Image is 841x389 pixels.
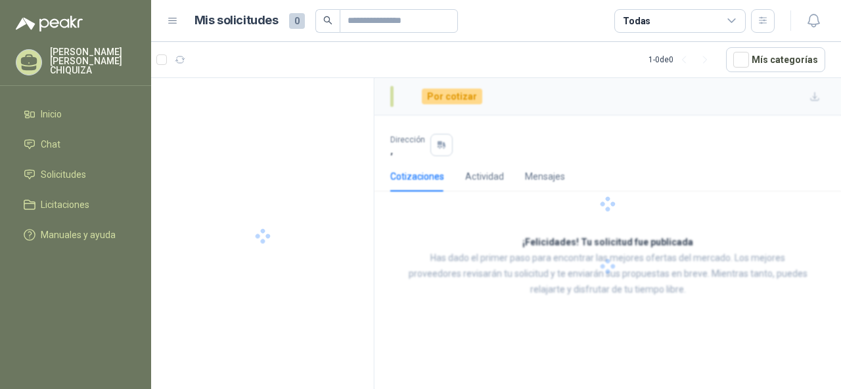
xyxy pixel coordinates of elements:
a: Chat [16,132,135,157]
a: Solicitudes [16,162,135,187]
a: Licitaciones [16,192,135,217]
span: Manuales y ayuda [41,228,116,242]
img: Logo peakr [16,16,83,31]
button: Mís categorías [726,47,825,72]
span: Solicitudes [41,167,86,182]
span: search [323,16,332,25]
a: Inicio [16,102,135,127]
span: Inicio [41,107,62,121]
div: 1 - 0 de 0 [648,49,716,70]
p: [PERSON_NAME] [PERSON_NAME] CHIQUIZA [50,47,135,75]
div: Todas [623,14,650,28]
span: 0 [289,13,305,29]
span: Chat [41,137,60,152]
h1: Mis solicitudes [194,11,279,30]
span: Licitaciones [41,197,89,212]
a: Manuales y ayuda [16,222,135,247]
